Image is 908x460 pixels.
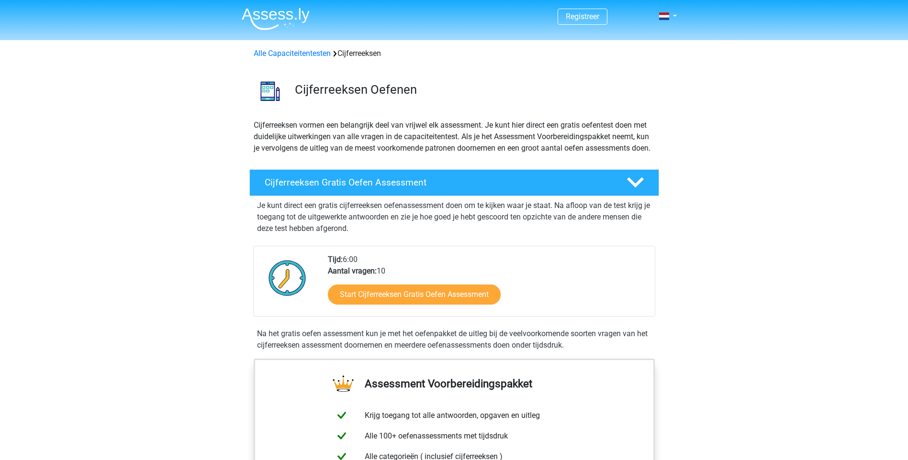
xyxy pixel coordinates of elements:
[257,200,651,234] p: Je kunt direct een gratis cijferreeksen oefenassessment doen om te kijken waar je staat. Na afloo...
[254,120,655,154] p: Cijferreeksen vormen een belangrijk deel van vrijwel elk assessment. Je kunt hier direct een grat...
[250,48,659,59] div: Cijferreeksen
[250,71,291,111] img: cijferreeksen
[254,49,331,58] a: Alle Capaciteitentesten
[265,177,611,188] h4: Cijferreeksen Gratis Oefen Assessment
[566,12,599,21] a: Registreer
[321,254,654,316] div: 6:00 10
[242,8,310,30] img: Assessly
[328,255,343,264] b: Tijd:
[295,82,651,97] h3: Cijferreeksen Oefenen
[253,328,655,351] div: Na het gratis oefen assessment kun je met het oefenpakket de uitleg bij de veelvoorkomende soorte...
[263,254,312,302] img: Klok
[328,285,501,305] a: Start Cijferreeksen Gratis Oefen Assessment
[328,266,377,275] b: Aantal vragen:
[246,169,663,196] a: Cijferreeksen Gratis Oefen Assessment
